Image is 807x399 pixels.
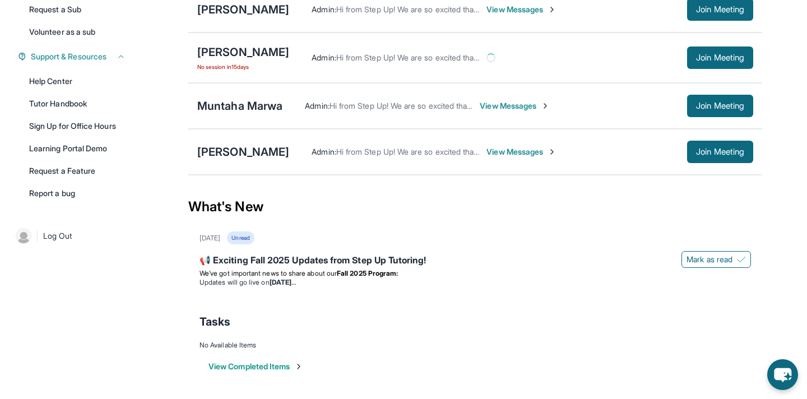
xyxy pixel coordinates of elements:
img: Chevron-Right [548,5,556,14]
span: Mark as read [687,254,732,265]
div: [DATE] [200,234,220,243]
a: Request a Feature [22,161,132,181]
span: | [36,229,39,243]
a: Sign Up for Office Hours [22,116,132,136]
strong: Fall 2025 Program: [337,269,398,277]
span: Join Meeting [696,103,744,109]
div: Muntaha Marwa [197,98,282,114]
div: 📢 Exciting Fall 2025 Updates from Step Up Tutoring! [200,253,751,269]
div: What's New [188,182,762,231]
button: chat-button [767,359,798,390]
a: Learning Portal Demo [22,138,132,159]
a: Help Center [22,71,132,91]
span: We’ve got important news to share about our [200,269,337,277]
span: Admin : [312,147,336,156]
button: Join Meeting [687,95,753,117]
strong: [DATE] [270,278,296,286]
button: Join Meeting [687,141,753,163]
span: Join Meeting [696,149,744,155]
span: Admin : [312,53,336,62]
div: Unread [227,231,254,244]
button: View Completed Items [208,361,303,372]
img: Chevron-Right [548,147,556,156]
button: Join Meeting [687,47,753,69]
img: user-img [16,228,31,244]
span: Support & Resources [31,51,106,62]
button: Support & Resources [26,51,126,62]
span: Log Out [43,230,72,242]
span: Admin : [312,4,336,14]
span: No session in 15 days [197,62,289,71]
span: Join Meeting [696,6,744,13]
span: View Messages [486,4,556,15]
a: Tutor Handbook [22,94,132,114]
img: Chevron-Right [541,101,550,110]
div: [PERSON_NAME] [197,144,289,160]
span: Tasks [200,314,230,330]
a: Volunteer as a sub [22,22,132,42]
div: [PERSON_NAME] [197,2,289,17]
div: No Available Items [200,341,751,350]
span: Admin : [305,101,329,110]
a: Report a bug [22,183,132,203]
span: Join Meeting [696,54,744,61]
div: [PERSON_NAME] [197,44,289,60]
span: View Messages [486,146,556,157]
a: |Log Out [11,224,132,248]
button: Mark as read [681,251,751,268]
li: Updates will go live on [200,278,751,287]
span: View Messages [480,100,550,112]
img: Mark as read [737,255,746,264]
